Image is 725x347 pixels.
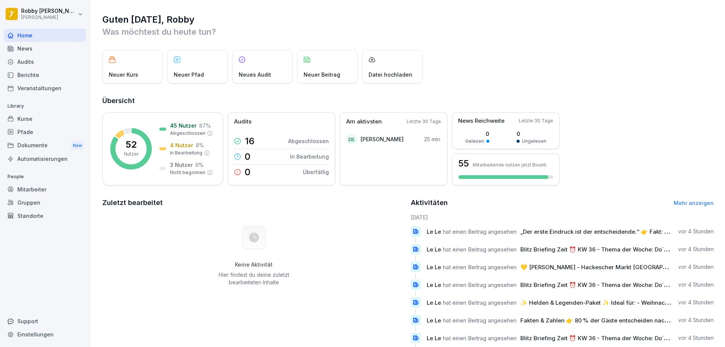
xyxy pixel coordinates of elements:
span: hat einen Beitrag angesehen [443,264,517,271]
p: Hier findest du deine zuletzt bearbeiteten Inhalte [216,271,292,286]
span: hat einen Beitrag angesehen [443,335,517,342]
span: hat einen Beitrag angesehen [443,317,517,324]
a: Audits [4,55,86,68]
a: Veranstaltungen [4,82,86,95]
p: Neuer Kurs [109,71,138,79]
div: Support [4,315,86,328]
h2: Zuletzt bearbeitet [102,197,406,208]
p: 6 % [195,161,204,169]
p: Gelesen [465,138,484,145]
a: Einstellungen [4,328,86,341]
span: hat einen Beitrag angesehen [443,228,517,235]
p: Letzte 30 Tage [519,117,553,124]
p: In Bearbeitung [170,150,202,156]
p: [PERSON_NAME] [361,135,404,143]
p: 0 [465,130,489,138]
p: 8 % [196,141,204,149]
a: Berichte [4,68,86,82]
p: Was möchtest du heute tun? [102,26,714,38]
div: DS [346,134,357,145]
p: Mitarbeitende nutzen jetzt Bounti [473,162,546,168]
a: Automatisierungen [4,152,86,165]
p: 3 Nutzer [170,161,193,169]
p: People [4,171,86,183]
a: Mehr anzeigen [674,200,714,206]
p: Ungelesen [522,138,546,145]
p: Neues Audit [239,71,271,79]
p: Library [4,100,86,112]
p: 25 min. [424,135,441,143]
p: Überfällig [303,168,329,176]
p: vor 4 Stunden [678,334,714,342]
a: Mitarbeiter [4,183,86,196]
span: Le Le [427,317,441,324]
span: hat einen Beitrag angesehen [443,281,517,288]
p: vor 4 Stunden [678,228,714,235]
p: Audits [234,117,251,126]
p: Nutzer [124,151,139,157]
span: Le Le [427,228,441,235]
span: Le Le [427,299,441,306]
a: Home [4,29,86,42]
p: Nicht begonnen [170,169,205,176]
a: News [4,42,86,55]
p: In Bearbeitung [290,153,329,160]
p: Am aktivsten [346,117,382,126]
p: 45 Nutzer [170,122,197,130]
span: Le Le [427,281,441,288]
div: Dokumente [4,139,86,153]
span: Blitz Briefing Zeit ⏰ KW 36 - Thema der Woche: Do´s & Dont´s Getränke [520,281,718,288]
h3: 55 [458,159,469,168]
a: Kurse [4,112,86,125]
div: New [71,141,84,150]
p: 4 Nutzer [170,141,193,149]
p: 0 [517,130,546,138]
p: vor 4 Stunden [678,245,714,253]
p: Letzte 30 Tage [407,118,441,125]
span: Blitz Briefing Zeit ⏰ KW 36 - Thema der Woche: Do´s & Dont´s Getränke [520,246,718,253]
a: Pfade [4,125,86,139]
p: 0 [245,152,250,161]
p: Neuer Beitrag [304,71,340,79]
h1: Guten [DATE], Robby [102,14,714,26]
p: 0 [245,168,250,177]
span: hat einen Beitrag angesehen [443,246,517,253]
h5: Keine Aktivität [216,261,292,268]
span: Le Le [427,264,441,271]
a: Standorte [4,209,86,222]
p: vor 4 Stunden [678,263,714,271]
p: vor 4 Stunden [678,299,714,306]
p: 52 [126,140,137,149]
p: Abgeschlossen [288,137,329,145]
p: Neuer Pfad [174,71,204,79]
span: hat einen Beitrag angesehen [443,299,517,306]
p: vor 4 Stunden [678,281,714,288]
h2: Übersicht [102,96,714,106]
p: vor 4 Stunden [678,316,714,324]
h6: [DATE] [411,213,714,221]
a: DokumenteNew [4,139,86,153]
a: Gruppen [4,196,86,209]
span: Blitz Briefing Zeit ⏰ KW 36 - Thema der Woche: Do´s & Dont´s Getränke [520,335,718,342]
p: Datei hochladen [369,71,412,79]
span: Le Le [427,246,441,253]
p: Robby [PERSON_NAME] [21,8,76,14]
p: 16 [245,137,255,146]
span: Le Le [427,335,441,342]
p: News Reichweite [458,117,504,125]
p: [PERSON_NAME] [21,15,76,20]
p: 87 % [199,122,211,130]
p: Abgeschlossen [170,130,205,137]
